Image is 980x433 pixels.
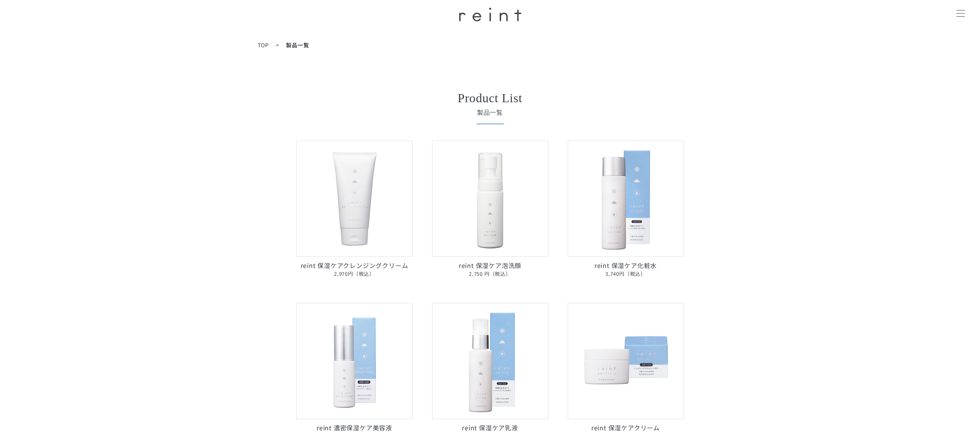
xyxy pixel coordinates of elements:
img: reint 保湿ケア乳液 [432,303,548,419]
a: reint 保湿ケアクレンジングクリーム reint 保湿ケアクレンジングクリーム2,970円（税込） [296,141,413,278]
img: reint 保湿ケアクリーム [568,303,684,419]
img: ロゴ [459,8,521,21]
p: reint 保湿ケア泡洗顔 [432,261,548,278]
span: 3,740円（税込） [568,270,684,278]
a: reint 保湿ケア化粧水 reint 保湿ケア化粧水3,740円（税込） [568,141,684,278]
img: reint 保湿ケア化粧水 [568,141,684,257]
h2: Product List [316,92,665,104]
span: 2,750 円（税込） [432,270,548,278]
span: 2,970円（税込） [296,270,413,278]
img: reint 保湿ケアクレンジングクリーム [296,141,413,257]
img: reint 濃密保湿ケア美容液 [296,303,413,419]
a: TOP [258,41,269,49]
p: reint 保湿ケアクレンジングクリーム [296,261,413,278]
img: reint 保湿ケア泡洗顔 [432,141,548,257]
span: 製品一覧 [316,108,665,117]
a: reint 保湿ケア泡洗顔 reint 保湿ケア泡洗顔2,750 円（税込） [432,141,548,278]
p: reint 保湿ケア化粧水 [568,261,684,278]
